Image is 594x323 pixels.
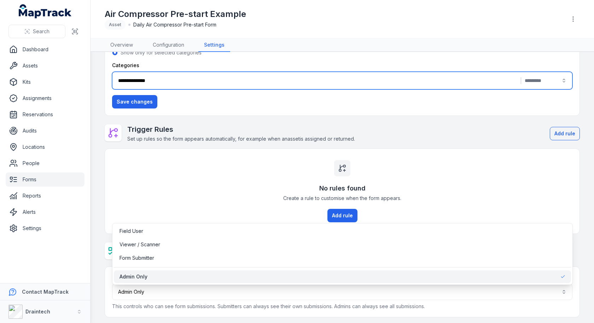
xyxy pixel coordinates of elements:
[112,223,573,285] div: Admin Only
[120,228,143,235] span: Field User
[112,284,572,300] button: Admin Only
[120,273,147,280] span: Admin Only
[120,241,160,248] span: Viewer / Scanner
[120,254,154,262] span: Form Submitter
